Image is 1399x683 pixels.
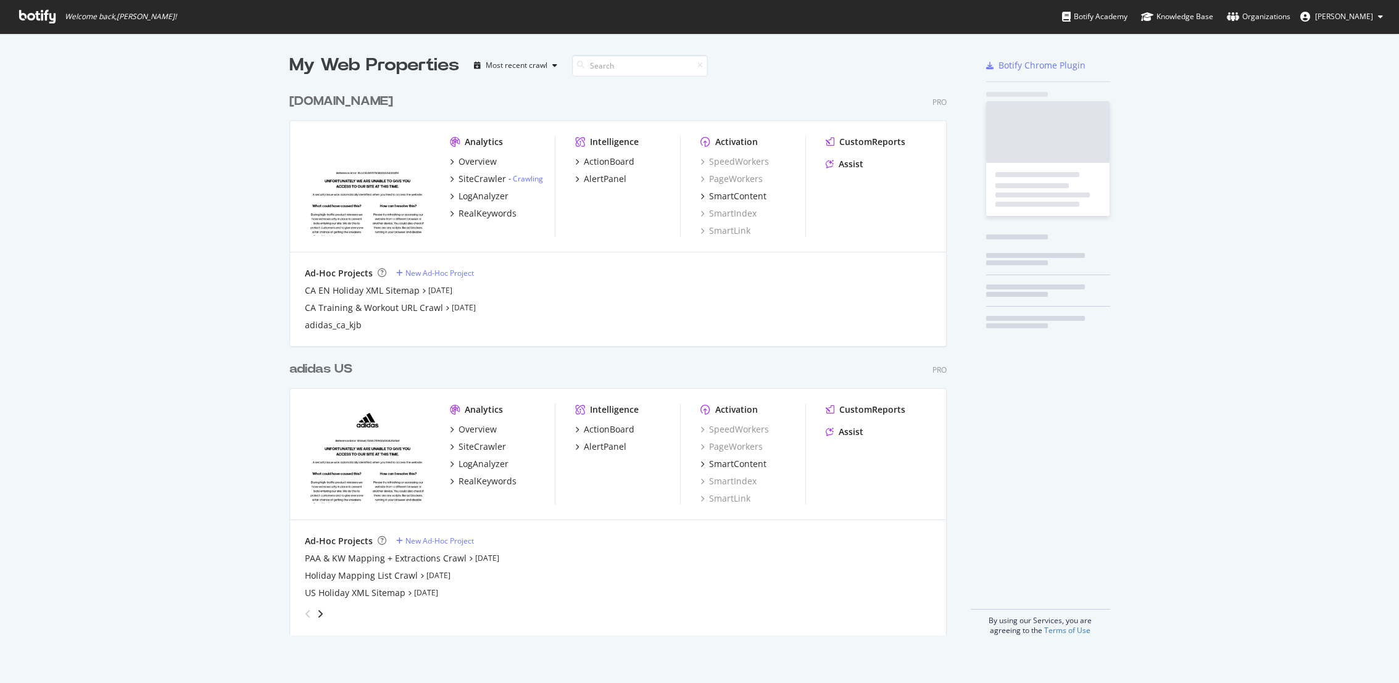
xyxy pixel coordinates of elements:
div: AlertPanel [584,173,626,185]
div: RealKeywords [459,207,517,220]
a: [DATE] [414,587,438,598]
div: Analytics [465,136,503,148]
div: Activation [715,404,758,416]
div: New Ad-Hoc Project [405,268,474,278]
div: Pro [932,365,947,375]
a: CustomReports [826,404,905,416]
div: Botify Academy [1062,10,1127,23]
div: Intelligence [590,404,639,416]
a: Crawling [513,173,543,184]
img: adidas.ca [305,136,430,236]
div: Intelligence [590,136,639,148]
a: AlertPanel [575,441,626,453]
a: SiteCrawler [450,441,506,453]
a: Assist [826,158,863,170]
a: Holiday Mapping List Crawl [305,569,418,582]
a: SmartContent [700,458,766,470]
div: PageWorkers [700,441,763,453]
a: CA Training & Workout URL Crawl [305,302,443,314]
a: adidas_ca_kjb [305,319,362,331]
div: angle-left [300,604,316,624]
div: Analytics [465,404,503,416]
a: adidas US [289,360,357,378]
a: SmartIndex [700,207,757,220]
div: RealKeywords [459,475,517,487]
a: SiteCrawler- Crawling [450,173,543,185]
a: SmartLink [700,492,750,505]
div: ActionBoard [584,423,634,436]
div: ActionBoard [584,155,634,168]
div: Most recent crawl [486,62,547,69]
input: Search [572,55,708,77]
a: [DATE] [426,570,450,581]
a: LogAnalyzer [450,190,509,202]
a: New Ad-Hoc Project [396,268,474,278]
div: SmartContent [709,458,766,470]
button: [PERSON_NAME] [1290,7,1393,27]
div: LogAnalyzer [459,190,509,202]
div: CustomReports [839,404,905,416]
span: Welcome back, [PERSON_NAME] ! [65,12,176,22]
div: New Ad-Hoc Project [405,536,474,546]
div: CustomReports [839,136,905,148]
a: SpeedWorkers [700,423,769,436]
div: SiteCrawler [459,441,506,453]
div: grid [289,78,957,635]
a: US Holiday XML Sitemap [305,587,405,599]
div: [DOMAIN_NAME] [289,93,393,110]
div: Pro [932,97,947,107]
div: My Web Properties [289,53,459,78]
a: [DATE] [428,285,452,296]
div: Assist [839,158,863,170]
a: CustomReports [826,136,905,148]
a: SmartContent [700,190,766,202]
a: [DOMAIN_NAME] [289,93,398,110]
div: Ad-Hoc Projects [305,267,373,279]
div: angle-right [316,608,325,620]
a: Overview [450,155,497,168]
a: PAA & KW Mapping + Extractions Crawl [305,552,467,565]
a: AlertPanel [575,173,626,185]
div: Knowledge Base [1141,10,1213,23]
div: Organizations [1227,10,1290,23]
a: PageWorkers [700,173,763,185]
a: Botify Chrome Plugin [986,59,1086,72]
a: Overview [450,423,497,436]
div: Assist [839,426,863,438]
img: adidas.com/us [305,404,430,503]
a: SmartIndex [700,475,757,487]
div: SiteCrawler [459,173,506,185]
div: Overview [459,155,497,168]
a: LogAnalyzer [450,458,509,470]
div: LogAnalyzer [459,458,509,470]
a: SmartLink [700,225,750,237]
div: adidas US [289,360,352,378]
a: Terms of Use [1044,625,1090,635]
a: SpeedWorkers [700,155,769,168]
a: [DATE] [475,553,499,563]
div: - [509,173,543,184]
span: Kate Fischer [1315,11,1373,22]
a: CA EN Holiday XML Sitemap [305,284,420,297]
div: AlertPanel [584,441,626,453]
div: Activation [715,136,758,148]
div: By using our Services, you are agreeing to the [971,609,1110,635]
div: Overview [459,423,497,436]
a: RealKeywords [450,475,517,487]
a: Assist [826,426,863,438]
a: [DATE] [452,302,476,313]
div: Botify Chrome Plugin [998,59,1086,72]
a: ActionBoard [575,155,634,168]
